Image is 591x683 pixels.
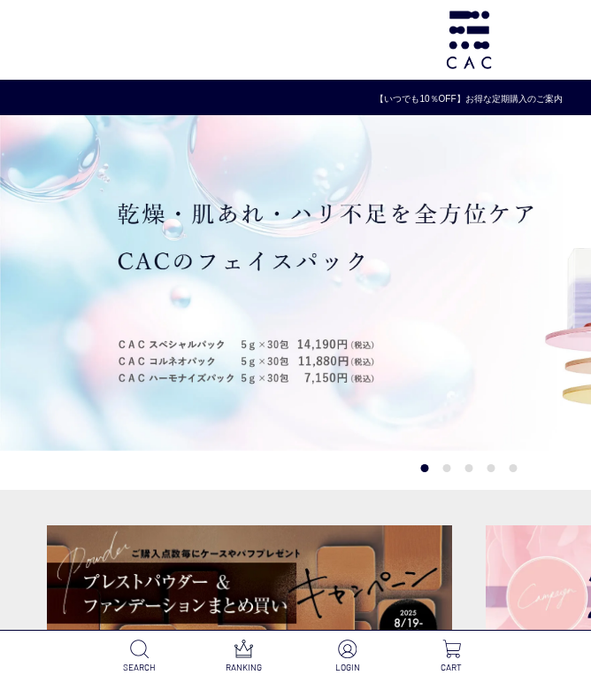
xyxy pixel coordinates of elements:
button: 1 of 5 [421,464,429,472]
img: logo [443,11,495,69]
button: 5 of 5 [510,464,518,472]
img: ベースメイクキャンペーン [47,525,452,663]
a: RANKING [191,640,295,674]
p: LOGIN [295,661,400,674]
a: SEARCH [88,640,192,674]
a: CART [400,640,504,674]
button: 3 of 5 [465,464,473,472]
button: 4 of 5 [487,464,495,472]
button: 2 of 5 [443,464,451,472]
p: SEARCH [88,661,192,674]
p: CART [400,661,504,674]
a: LOGIN [295,640,400,674]
p: RANKING [191,661,295,674]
